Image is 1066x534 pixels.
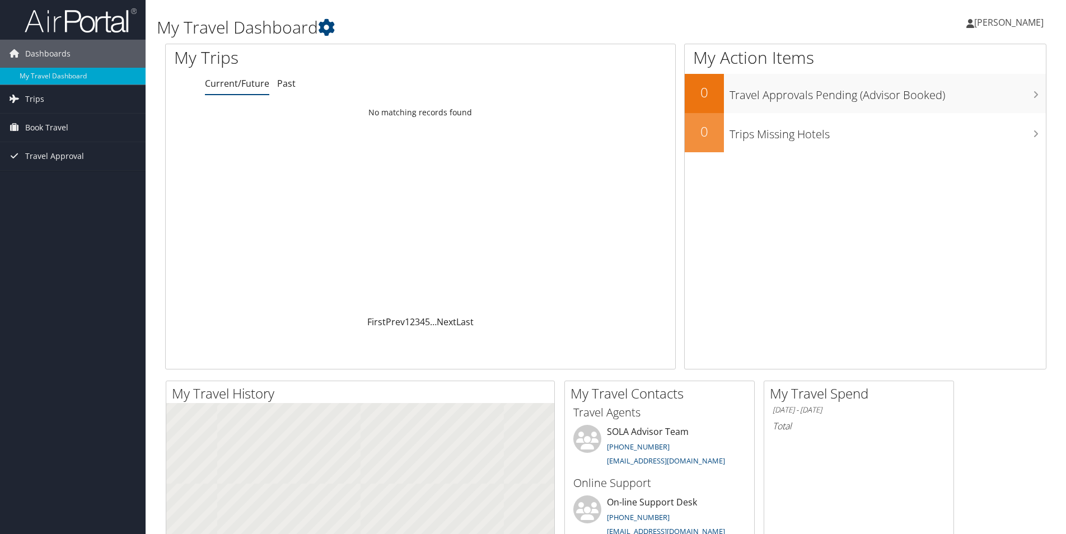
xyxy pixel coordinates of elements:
h1: My Trips [174,46,455,69]
h6: [DATE] - [DATE] [773,405,945,415]
a: [PHONE_NUMBER] [607,442,670,452]
h3: Trips Missing Hotels [730,121,1046,142]
h2: My Travel History [172,384,554,403]
h2: 0 [685,83,724,102]
h6: Total [773,420,945,432]
a: Prev [386,316,405,328]
h3: Travel Approvals Pending (Advisor Booked) [730,82,1046,103]
span: Book Travel [25,114,68,142]
a: 3 [415,316,420,328]
a: 0Travel Approvals Pending (Advisor Booked) [685,74,1046,113]
li: SOLA Advisor Team [568,425,751,471]
span: Dashboards [25,40,71,68]
h2: My Travel Contacts [571,384,754,403]
a: 1 [405,316,410,328]
a: [PERSON_NAME] [966,6,1055,39]
h2: 0 [685,122,724,141]
h3: Online Support [573,475,746,491]
h3: Travel Agents [573,405,746,420]
h1: My Action Items [685,46,1046,69]
a: Past [277,77,296,90]
span: [PERSON_NAME] [974,16,1044,29]
a: 5 [425,316,430,328]
img: airportal-logo.png [25,7,137,34]
span: Travel Approval [25,142,84,170]
a: [EMAIL_ADDRESS][DOMAIN_NAME] [607,456,725,466]
td: No matching records found [166,102,675,123]
h2: My Travel Spend [770,384,953,403]
a: Last [456,316,474,328]
a: 0Trips Missing Hotels [685,113,1046,152]
a: [PHONE_NUMBER] [607,512,670,522]
a: 2 [410,316,415,328]
a: First [367,316,386,328]
span: Trips [25,85,44,113]
a: Next [437,316,456,328]
h1: My Travel Dashboard [157,16,755,39]
a: Current/Future [205,77,269,90]
a: 4 [420,316,425,328]
span: … [430,316,437,328]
